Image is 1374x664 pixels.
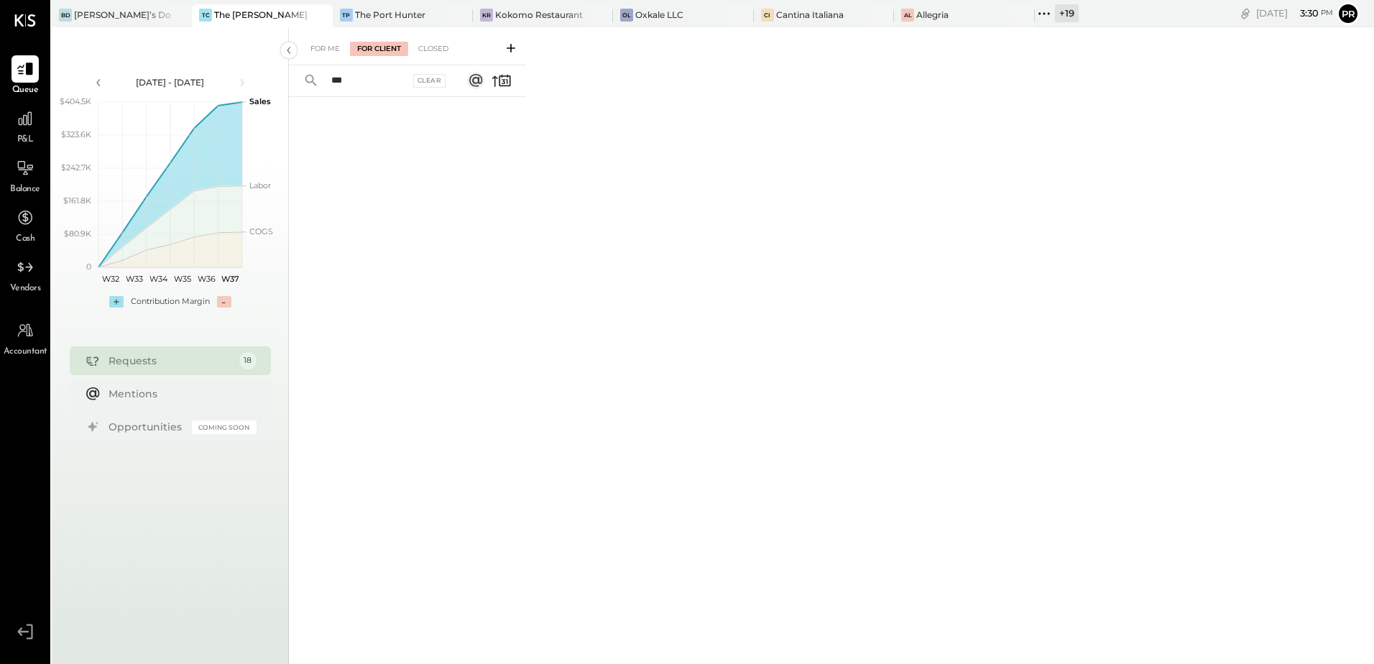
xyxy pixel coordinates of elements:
div: Allegria [916,9,949,21]
span: Cash [16,233,34,246]
text: W33 [126,274,143,284]
div: [PERSON_NAME]’s Donuts [74,9,170,21]
text: Labor [249,180,271,190]
a: P&L [1,105,50,147]
div: TP [340,9,353,22]
a: Balance [1,155,50,196]
text: 0 [86,262,91,272]
div: 18 [239,352,257,369]
text: $80.9K [64,229,91,239]
text: W35 [173,274,190,284]
div: Cantina Italiana [776,9,844,21]
div: BD [59,9,72,22]
div: - [217,296,231,308]
div: The [PERSON_NAME] [214,9,308,21]
button: Pr [1337,2,1360,25]
text: $161.8K [63,195,91,206]
div: + 19 [1055,4,1079,22]
span: Accountant [4,346,47,359]
div: OL [620,9,633,22]
span: P&L [17,134,34,147]
div: Coming Soon [192,420,257,434]
span: Vendors [10,282,41,295]
text: $404.5K [60,96,91,106]
div: Mentions [109,387,249,401]
text: Sales [249,96,271,106]
div: The Port Hunter [355,9,425,21]
text: COGS [249,226,273,236]
div: Al [901,9,914,22]
a: Vendors [1,254,50,295]
span: Balance [10,183,40,196]
div: + [109,296,124,308]
div: Kokomo Restaurant [495,9,583,21]
a: Cash [1,204,50,246]
div: Contribution Margin [131,296,210,308]
div: [DATE] - [DATE] [109,76,231,88]
text: W37 [221,274,239,284]
div: Requests [109,354,232,368]
text: W34 [149,274,167,284]
div: Opportunities [109,420,185,434]
div: Clear [413,74,446,88]
div: CI [761,9,774,22]
text: $242.7K [61,162,91,172]
div: copy link [1238,6,1253,21]
div: KR [480,9,493,22]
div: For Client [350,42,408,56]
a: Queue [1,55,50,97]
div: TC [199,9,212,22]
div: [DATE] [1256,6,1333,20]
text: $323.6K [61,129,91,139]
div: Oxkale LLC [635,9,683,21]
div: For Me [303,42,347,56]
text: W32 [101,274,119,284]
a: Accountant [1,317,50,359]
div: Closed [411,42,456,56]
span: Queue [12,84,39,97]
text: W36 [197,274,215,284]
